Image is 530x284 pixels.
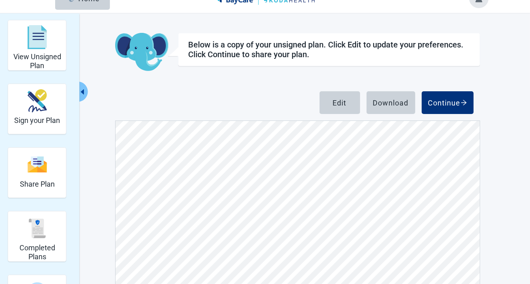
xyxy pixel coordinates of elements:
h2: View Unsigned Plan [11,52,63,70]
img: View Unsigned Plan [28,25,47,49]
div: Edit [333,99,347,107]
div: Sign your Plan [8,84,67,134]
div: Completed Plans [8,211,67,262]
h2: Sign your Plan [14,116,60,125]
span: arrow-right [461,99,467,106]
button: Continue arrow-right [422,91,474,114]
div: Share Plan [8,147,67,198]
div: View Unsigned Plan [8,20,67,71]
div: Continue [428,99,467,107]
span: caret-left [78,88,86,96]
div: Below is a copy of your unsigned plan. Click Edit to update your preferences. Click Continue to s... [188,40,470,59]
button: Edit [320,91,360,114]
div: Download [373,99,409,107]
h2: Share Plan [20,180,55,189]
h2: Completed Plans [11,243,63,261]
button: Collapse menu [77,82,88,102]
button: Download [367,91,415,114]
img: Share Plan [28,156,47,173]
img: Completed Plans [28,219,47,238]
img: Koda Elephant [115,33,168,72]
img: Sign your Plan [28,89,47,112]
